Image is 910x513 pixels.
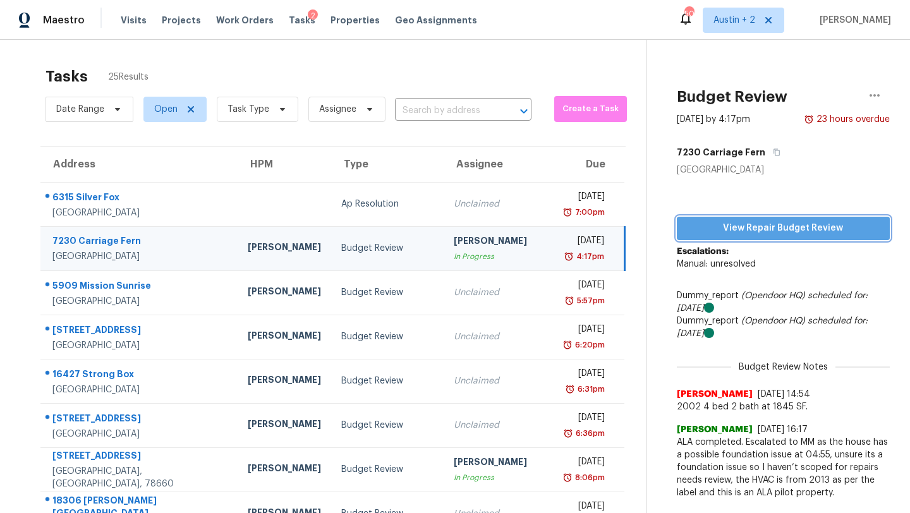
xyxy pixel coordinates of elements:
[564,367,605,383] div: [DATE]
[248,241,321,256] div: [PERSON_NAME]
[677,291,868,313] i: scheduled for: [DATE]
[677,260,756,269] span: Manual: unresolved
[677,315,890,340] div: Dummy_report
[564,456,605,471] div: [DATE]
[154,103,178,116] span: Open
[573,339,605,351] div: 6:20pm
[814,113,890,126] div: 23 hours overdue
[565,383,575,395] img: Overdue Alarm Icon
[108,71,149,83] span: 25 Results
[341,330,434,343] div: Budget Review
[216,14,274,27] span: Work Orders
[564,411,605,427] div: [DATE]
[561,102,621,116] span: Create a Task
[677,423,753,436] span: [PERSON_NAME]
[121,14,147,27] span: Visits
[677,317,868,338] i: scheduled for: [DATE]
[564,294,574,307] img: Overdue Alarm Icon
[52,465,227,490] div: [GEOGRAPHIC_DATA], [GEOGRAPHIC_DATA], 78660
[43,14,85,27] span: Maestro
[52,295,227,308] div: [GEOGRAPHIC_DATA]
[331,14,380,27] span: Properties
[56,103,104,116] span: Date Range
[52,412,227,428] div: [STREET_ADDRESS]
[677,146,765,159] h5: 7230 Carriage Fern
[677,289,890,315] div: Dummy_report
[815,14,891,27] span: [PERSON_NAME]
[227,103,269,116] span: Task Type
[454,234,543,250] div: [PERSON_NAME]
[454,375,543,387] div: Unclaimed
[341,198,434,210] div: Ap Resolution
[454,330,543,343] div: Unclaimed
[52,207,227,219] div: [GEOGRAPHIC_DATA]
[45,70,88,83] h2: Tasks
[308,9,318,22] div: 2
[52,279,227,295] div: 5909 Mission Sunrise
[248,329,321,345] div: [PERSON_NAME]
[454,471,543,484] div: In Progress
[684,8,693,20] div: 50
[554,96,627,122] button: Create a Task
[238,147,331,182] th: HPM
[248,285,321,301] div: [PERSON_NAME]
[52,368,227,383] div: 16427 Strong Box
[454,198,543,210] div: Unclaimed
[765,141,782,164] button: Copy Address
[52,339,227,352] div: [GEOGRAPHIC_DATA]
[341,286,434,299] div: Budget Review
[454,250,543,263] div: In Progress
[341,463,434,476] div: Budget Review
[677,113,750,126] div: [DATE] by 4:17pm
[677,90,787,103] h2: Budget Review
[575,383,605,395] div: 6:31pm
[52,234,227,250] div: 7230 Carriage Fern
[562,206,573,219] img: Overdue Alarm Icon
[677,217,890,240] button: View Repair Budget Review
[52,449,227,465] div: [STREET_ADDRESS]
[677,401,890,413] span: 2002 4 bed 2 bath at 1845 SF.
[52,428,227,440] div: [GEOGRAPHIC_DATA]
[319,103,356,116] span: Assignee
[454,456,543,471] div: [PERSON_NAME]
[248,462,321,478] div: [PERSON_NAME]
[564,323,605,339] div: [DATE]
[713,14,755,27] span: Austin + 2
[52,250,227,263] div: [GEOGRAPHIC_DATA]
[248,418,321,433] div: [PERSON_NAME]
[573,206,605,219] div: 7:00pm
[454,286,543,299] div: Unclaimed
[731,361,835,373] span: Budget Review Notes
[574,294,605,307] div: 5:57pm
[741,291,805,300] i: (Opendoor HQ)
[395,101,496,121] input: Search by address
[677,436,890,499] span: ALA completed. Escalated to MM as the house has a possible foundation issue at 04:55, unsure its ...
[677,388,753,401] span: [PERSON_NAME]
[562,471,573,484] img: Overdue Alarm Icon
[331,147,444,182] th: Type
[515,102,533,120] button: Open
[454,419,543,432] div: Unclaimed
[573,427,605,440] div: 6:36pm
[758,390,810,399] span: [DATE] 14:54
[677,247,729,256] b: Escalations:
[564,190,605,206] div: [DATE]
[395,14,477,27] span: Geo Assignments
[574,250,604,263] div: 4:17pm
[40,147,238,182] th: Address
[687,220,880,236] span: View Repair Budget Review
[573,471,605,484] div: 8:06pm
[563,427,573,440] img: Overdue Alarm Icon
[52,323,227,339] div: [STREET_ADDRESS]
[52,383,227,396] div: [GEOGRAPHIC_DATA]
[741,317,805,325] i: (Opendoor HQ)
[248,373,321,389] div: [PERSON_NAME]
[52,191,227,207] div: 6315 Silver Fox
[289,16,315,25] span: Tasks
[554,147,625,182] th: Due
[564,250,574,263] img: Overdue Alarm Icon
[564,279,605,294] div: [DATE]
[341,419,434,432] div: Budget Review
[341,242,434,255] div: Budget Review
[677,164,890,176] div: [GEOGRAPHIC_DATA]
